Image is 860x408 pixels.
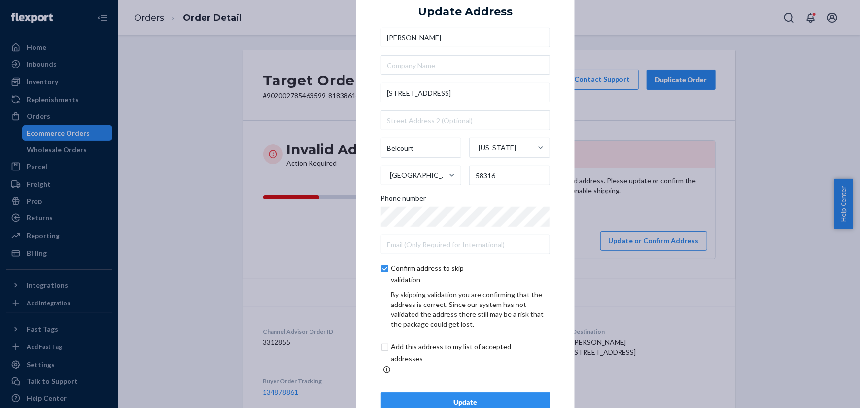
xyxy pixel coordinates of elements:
[389,166,390,185] input: [GEOGRAPHIC_DATA]
[391,290,550,329] div: By skipping validation you are confirming that the address is correct. Since our system has not v...
[381,138,462,158] input: City
[381,28,550,47] input: First & Last Name
[479,143,516,153] div: [US_STATE]
[381,235,550,254] input: Email (Only Required for International)
[418,6,513,18] div: Update Address
[381,83,550,102] input: Street Address
[389,397,542,407] div: Update
[478,138,479,158] input: [US_STATE]
[381,193,426,207] span: Phone number
[390,170,448,180] div: [GEOGRAPHIC_DATA]
[381,110,550,130] input: Street Address 2 (Optional)
[381,55,550,75] input: Company Name
[469,166,550,185] input: ZIP Code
